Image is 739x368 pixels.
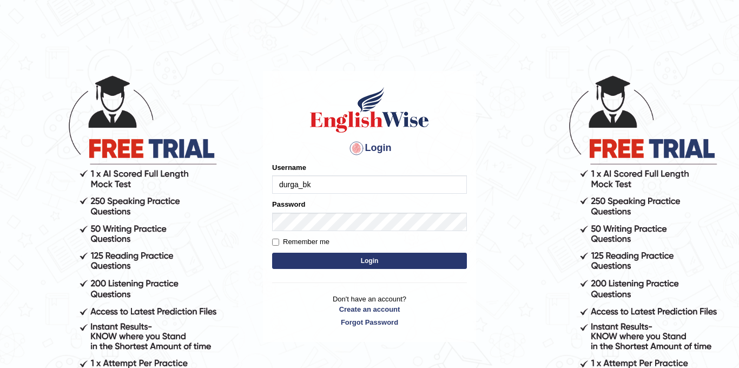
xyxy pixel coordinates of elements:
[272,304,467,314] a: Create an account
[272,236,329,247] label: Remember me
[272,162,306,173] label: Username
[272,294,467,327] p: Don't have an account?
[308,86,431,134] img: Logo of English Wise sign in for intelligent practice with AI
[272,199,305,209] label: Password
[272,253,467,269] button: Login
[272,239,279,246] input: Remember me
[272,140,467,157] h4: Login
[272,317,467,327] a: Forgot Password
